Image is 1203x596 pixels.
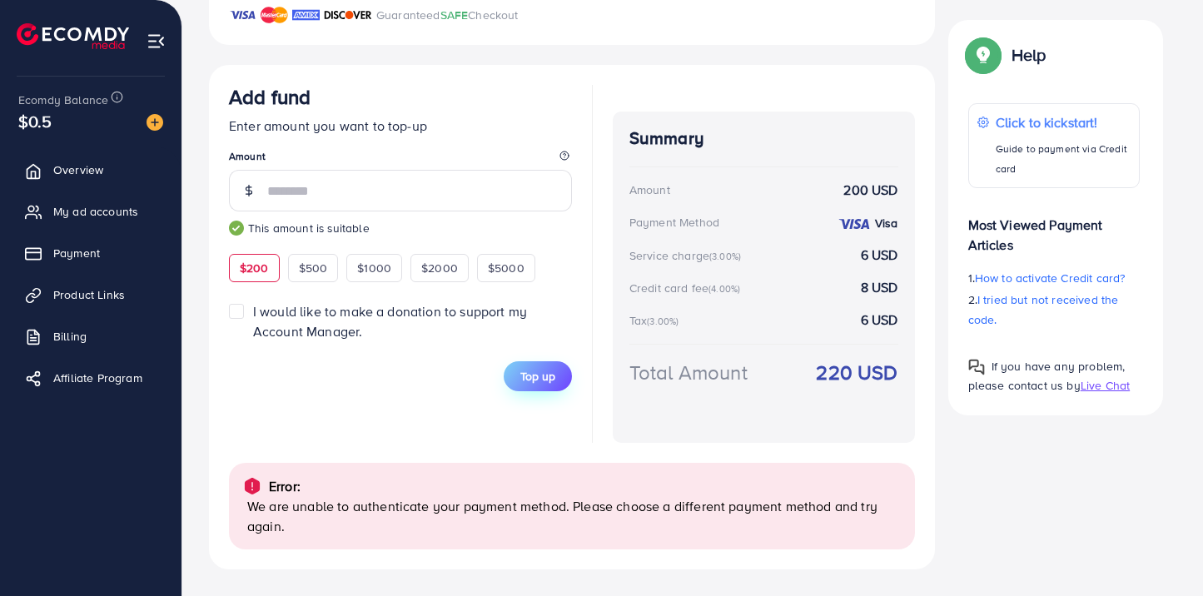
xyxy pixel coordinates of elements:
[324,5,372,25] img: brand
[12,278,169,311] a: Product Links
[861,246,898,265] strong: 6 USD
[229,116,572,136] p: Enter amount you want to top-up
[975,270,1125,286] span: How to activate Credit card?
[708,282,740,296] small: (4.00%)
[229,149,572,170] legend: Amount
[292,5,320,25] img: brand
[629,312,684,329] div: Tax
[440,7,469,23] span: SAFE
[53,161,103,178] span: Overview
[1132,521,1191,584] iframe: Chat
[1012,45,1046,65] p: Help
[247,496,902,536] p: We are unable to authenticate your payment method. Please choose a different payment method and t...
[229,5,256,25] img: brand
[242,476,262,496] img: alert
[968,290,1141,330] p: 2.
[629,214,719,231] div: Payment Method
[968,40,998,70] img: Popup guide
[838,217,871,231] img: credit
[261,5,288,25] img: brand
[147,32,166,51] img: menu
[269,476,301,496] p: Error:
[18,92,108,108] span: Ecomdy Balance
[488,260,524,276] span: $5000
[968,358,1126,394] span: If you have any problem, please contact us by
[647,315,679,328] small: (3.00%)
[875,215,898,231] strong: Visa
[709,250,741,263] small: (3.00%)
[816,358,897,387] strong: 220 USD
[629,358,748,387] div: Total Amount
[629,128,898,149] h4: Summary
[968,268,1141,288] p: 1.
[53,286,125,303] span: Product Links
[968,359,985,375] img: Popup guide
[15,101,56,142] span: $0.5
[357,260,391,276] span: $1000
[843,181,897,200] strong: 200 USD
[504,361,572,391] button: Top up
[629,247,746,264] div: Service charge
[147,114,163,131] img: image
[421,260,458,276] span: $2000
[996,139,1131,179] p: Guide to payment via Credit card
[53,203,138,220] span: My ad accounts
[53,328,87,345] span: Billing
[229,85,311,109] h3: Add fund
[53,370,142,386] span: Affiliate Program
[12,236,169,270] a: Payment
[629,280,746,296] div: Credit card fee
[240,260,269,276] span: $200
[520,368,555,385] span: Top up
[12,195,169,228] a: My ad accounts
[968,201,1141,255] p: Most Viewed Payment Articles
[53,245,100,261] span: Payment
[17,23,129,49] img: logo
[861,278,898,297] strong: 8 USD
[12,320,169,353] a: Billing
[229,220,572,236] small: This amount is suitable
[12,153,169,186] a: Overview
[968,291,1119,328] span: I tried but not received the code.
[299,260,328,276] span: $500
[229,221,244,236] img: guide
[861,310,898,330] strong: 6 USD
[253,302,527,340] span: I would like to make a donation to support my Account Manager.
[12,361,169,395] a: Affiliate Program
[376,5,519,25] p: Guaranteed Checkout
[1081,377,1130,394] span: Live Chat
[629,181,670,198] div: Amount
[996,112,1131,132] p: Click to kickstart!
